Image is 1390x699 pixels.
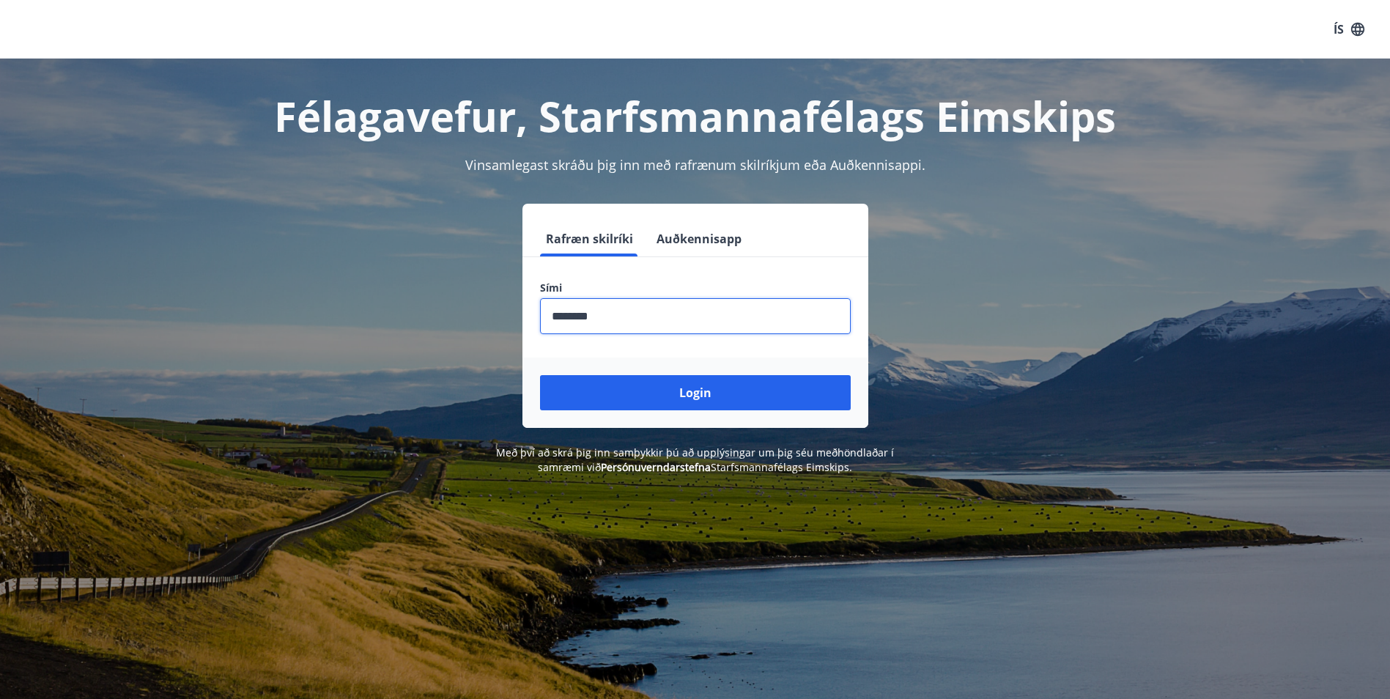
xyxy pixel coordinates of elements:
[540,221,639,256] button: Rafræn skilríki
[601,460,711,474] a: Persónuverndarstefna
[465,156,925,174] span: Vinsamlegast skráðu þig inn með rafrænum skilríkjum eða Auðkennisappi.
[651,221,747,256] button: Auðkennisapp
[540,375,851,410] button: Login
[185,88,1205,144] h1: Félagavefur, Starfsmannafélags Eimskips
[496,445,894,474] span: Með því að skrá þig inn samþykkir þú að upplýsingar um þig séu meðhöndlaðar í samræmi við Starfsm...
[1326,16,1372,42] button: ÍS
[540,281,851,295] label: Sími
